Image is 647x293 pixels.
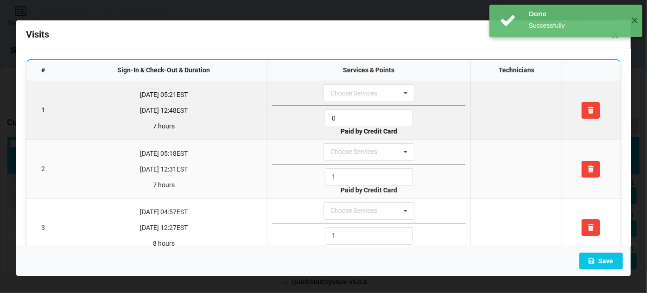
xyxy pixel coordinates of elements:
p: [DATE] 05:21 EST [65,90,262,99]
div: Choose Services [328,205,391,216]
button: Save [579,253,623,269]
th: Sign-In & Check-Out & Duration [60,60,267,82]
div: Choose Services [328,88,391,99]
td: 3 [26,198,60,257]
input: Points [325,227,413,245]
p: [DATE] 12:48 EST [65,106,262,115]
p: [DATE] 04:57 EST [65,207,262,217]
div: Successfully [529,21,624,30]
p: 7 hours [65,180,262,190]
p: [DATE] 12:31 EST [65,165,262,174]
p: [DATE] 05:18 EST [65,149,262,158]
input: Points [325,109,413,127]
th: # [26,60,60,82]
p: 8 hours [65,239,262,248]
p: [DATE] 12:27 EST [65,223,262,232]
th: Services & Points [267,60,470,82]
th: Technicians [470,60,562,82]
td: 2 [26,140,60,198]
input: Points [325,168,413,186]
div: Visits [16,20,631,49]
div: Choose Services [328,146,391,157]
b: Paid by Credit Card [341,245,397,253]
p: 7 hours [65,121,262,131]
td: 1 [26,81,60,140]
b: Paid by Credit Card [341,186,397,194]
div: Done [529,9,624,19]
b: Paid by Credit Card [341,127,397,135]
